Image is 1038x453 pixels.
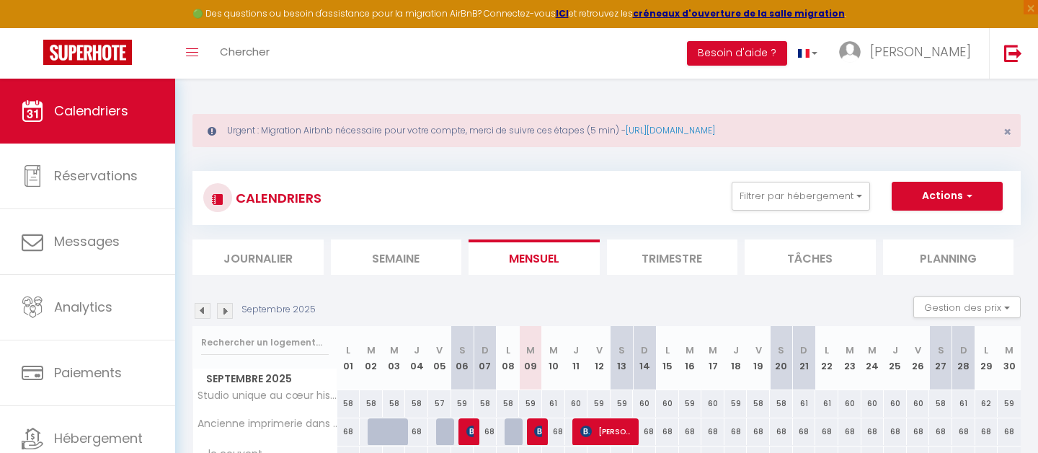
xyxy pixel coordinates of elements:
[232,182,321,214] h3: CALENDRIERS
[367,343,376,357] abbr: M
[838,418,861,445] div: 68
[800,343,807,357] abbr: D
[679,390,702,417] div: 59
[596,343,603,357] abbr: V
[656,418,679,445] div: 68
[687,41,787,66] button: Besoin d'aide ?
[825,343,829,357] abbr: L
[192,239,324,275] li: Journalier
[405,326,428,390] th: 04
[497,390,520,417] div: 58
[436,343,443,357] abbr: V
[607,239,738,275] li: Trimestre
[907,418,930,445] div: 68
[665,343,670,357] abbr: L
[679,326,702,390] th: 16
[451,326,474,390] th: 06
[428,326,451,390] th: 05
[201,330,329,356] input: Rechercher un logement...
[556,7,569,19] a: ICI
[815,418,838,445] div: 68
[929,418,952,445] div: 68
[770,418,793,445] div: 68
[54,232,120,250] span: Messages
[929,390,952,417] div: 58
[778,343,784,357] abbr: S
[474,390,497,417] div: 58
[193,369,337,390] span: Septembre 2025
[405,390,428,417] div: 58
[618,343,625,357] abbr: S
[701,326,724,390] th: 17
[611,326,634,390] th: 13
[892,343,898,357] abbr: J
[519,390,542,417] div: 59
[770,326,793,390] th: 20
[526,343,535,357] abbr: M
[747,418,770,445] div: 68
[838,390,861,417] div: 60
[542,418,565,445] div: 68
[679,418,702,445] div: 68
[975,418,998,445] div: 68
[469,239,600,275] li: Mensuel
[573,343,579,357] abbr: J
[587,326,611,390] th: 12
[656,326,679,390] th: 15
[745,239,876,275] li: Tâches
[633,326,656,390] th: 14
[732,182,870,211] button: Filtrer par hébergement
[641,343,648,357] abbr: D
[686,343,694,357] abbr: M
[724,418,748,445] div: 68
[54,102,128,120] span: Calendriers
[1003,123,1011,141] span: ×
[815,326,838,390] th: 22
[565,326,588,390] th: 11
[383,390,406,417] div: 58
[626,124,715,136] a: [URL][DOMAIN_NAME]
[868,343,877,357] abbr: M
[474,326,497,390] th: 07
[1005,343,1013,357] abbr: M
[346,343,350,357] abbr: L
[549,343,558,357] abbr: M
[915,343,921,357] abbr: V
[337,326,360,390] th: 01
[1004,44,1022,62] img: logout
[54,364,122,382] span: Paiements
[883,239,1014,275] li: Planning
[975,390,998,417] div: 62
[428,390,451,417] div: 57
[998,326,1021,390] th: 30
[861,390,884,417] div: 60
[195,390,340,401] span: Studio unique au cœur historique de [GEOGRAPHIC_DATA]
[938,343,944,357] abbr: S
[390,343,399,357] abbr: M
[861,326,884,390] th: 24
[952,326,975,390] th: 28
[884,418,907,445] div: 68
[414,343,420,357] abbr: J
[747,390,770,417] div: 58
[466,418,474,445] span: [PERSON_NAME]
[1003,126,1011,138] button: Close
[542,326,565,390] th: 10
[587,390,611,417] div: 59
[451,390,474,417] div: 59
[337,418,360,445] div: 68
[724,390,748,417] div: 59
[975,326,998,390] th: 29
[913,296,1021,318] button: Gestion des prix
[907,390,930,417] div: 60
[815,390,838,417] div: 61
[733,343,739,357] abbr: J
[892,182,1003,211] button: Actions
[793,326,816,390] th: 21
[459,343,466,357] abbr: S
[542,390,565,417] div: 61
[952,418,975,445] div: 68
[709,343,717,357] abbr: M
[497,326,520,390] th: 08
[241,303,316,317] p: Septembre 2025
